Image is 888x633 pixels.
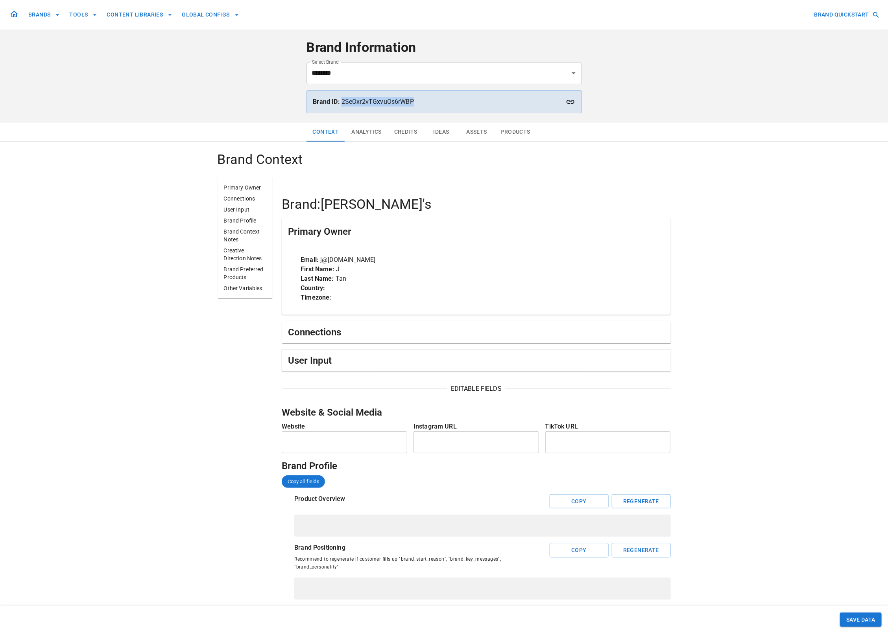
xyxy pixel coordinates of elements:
[840,613,882,627] button: SAVE DATA
[301,256,319,263] strong: Email:
[282,196,670,213] h4: Brand: [PERSON_NAME]'s
[306,123,345,142] button: Context
[282,460,670,472] h5: Brand Profile
[224,247,266,262] p: Creative Direction Notes
[545,422,671,431] p: TikTok URL
[568,68,579,79] button: Open
[306,39,582,56] h4: Brand Information
[447,384,505,394] span: EDITABLE FIELDS
[224,265,266,281] p: Brand Preferred Products
[495,123,537,142] button: Products
[294,494,345,504] p: Product Overview
[288,354,332,367] h5: User Input
[282,321,670,343] div: Connections
[301,275,334,282] strong: Last Name:
[224,184,266,191] p: Primary Owner
[301,284,325,292] strong: Country:
[282,350,670,372] div: User Input
[25,7,63,22] button: BRANDS
[312,59,339,65] label: Select Brand
[282,422,407,431] p: Website
[179,7,242,22] button: GLOBAL CONFIGS
[301,255,652,265] p: j@[DOMAIN_NAME]
[288,326,341,339] h5: Connections
[66,7,100,22] button: TOOLS
[313,97,575,107] p: 2SeOxr2vTGxvuOs6rWBP
[301,265,334,273] strong: First Name:
[288,225,351,238] h5: Primary Owner
[294,543,345,552] p: Brand Positioning
[313,98,340,105] strong: Brand ID:
[459,123,495,142] button: Assets
[103,7,175,22] button: CONTENT LIBRARIES
[301,294,331,301] strong: Timezone:
[282,406,670,419] h5: Website & Social Media
[282,475,325,488] div: Copy all fields
[224,284,266,292] p: Other Variables
[224,228,266,243] p: Brand Context Notes
[414,422,539,431] p: Instagram URL
[224,206,266,213] p: User Input
[294,556,524,571] span: Recommend to regenerate if customer fills up `brand_start_reason`, `brand_key_messages`, `brand_p...
[301,265,652,274] p: J
[224,195,266,202] p: Connections
[224,217,266,224] p: Brand Profile
[811,7,882,22] button: BRAND QUICKSTART
[283,478,324,486] span: Copy all fields
[345,123,388,142] button: Analytics
[388,123,424,142] button: Credits
[424,123,459,142] button: Ideas
[301,274,652,283] p: Tan
[612,543,671,558] button: Regenerate
[550,543,609,558] button: Copy
[282,217,670,246] div: Primary Owner
[612,494,671,509] button: Regenerate
[218,151,671,168] h4: Brand Context
[550,494,609,509] button: Copy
